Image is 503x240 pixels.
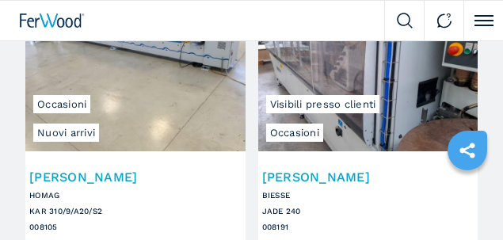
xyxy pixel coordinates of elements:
[266,95,380,113] span: Visibili presso clienti
[448,131,487,170] a: sharethis
[262,188,474,235] h3: BIESSE JADE 240 008191
[436,13,452,29] img: Contact us
[20,13,85,28] img: Ferwood
[33,95,90,113] span: Occasioni
[436,169,491,228] iframe: Chat
[266,124,323,142] span: Occasioni
[29,171,242,184] h2: [PERSON_NAME]
[29,188,242,235] h3: HOMAG KAR 310/9/A20/S2 008105
[33,124,99,142] span: Nuovi arrivi
[262,171,474,184] h2: [PERSON_NAME]
[397,13,413,29] img: Search
[463,1,503,40] button: Click to toggle menu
